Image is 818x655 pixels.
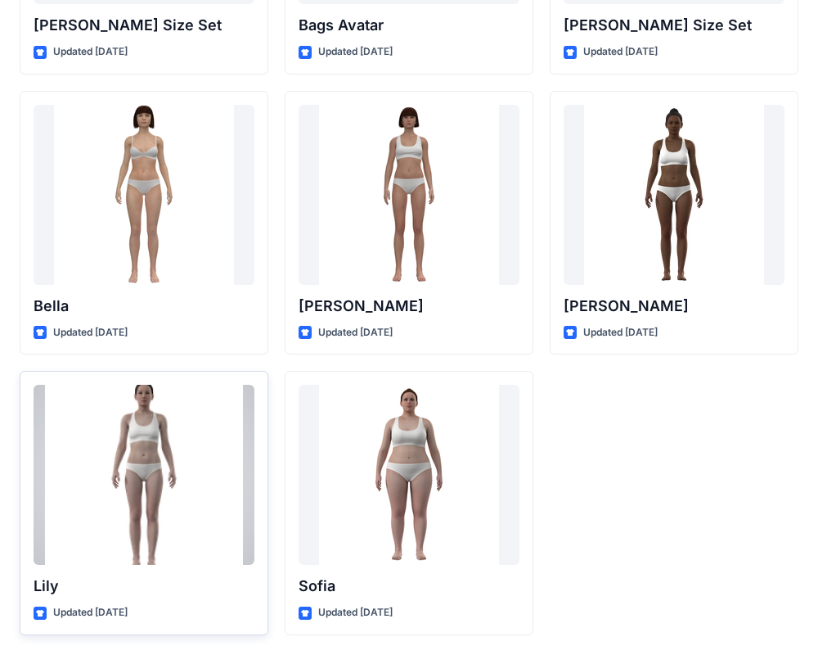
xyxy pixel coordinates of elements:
p: Updated [DATE] [53,324,128,341]
a: Sofia [299,385,519,565]
p: Updated [DATE] [318,604,393,621]
p: [PERSON_NAME] [299,295,519,318]
p: Updated [DATE] [583,43,658,61]
p: [PERSON_NAME] [564,295,784,318]
a: Bella [34,105,254,285]
a: Gabrielle [564,105,784,285]
a: Emma [299,105,519,285]
p: Lily [34,575,254,598]
p: Updated [DATE] [318,324,393,341]
a: Lily [34,385,254,565]
p: Sofia [299,575,519,598]
p: [PERSON_NAME] Size Set [34,14,254,37]
p: Updated [DATE] [318,43,393,61]
p: Bella [34,295,254,318]
p: Updated [DATE] [53,604,128,621]
p: Bags Avatar [299,14,519,37]
p: Updated [DATE] [53,43,128,61]
p: [PERSON_NAME] Size Set [564,14,784,37]
p: Updated [DATE] [583,324,658,341]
